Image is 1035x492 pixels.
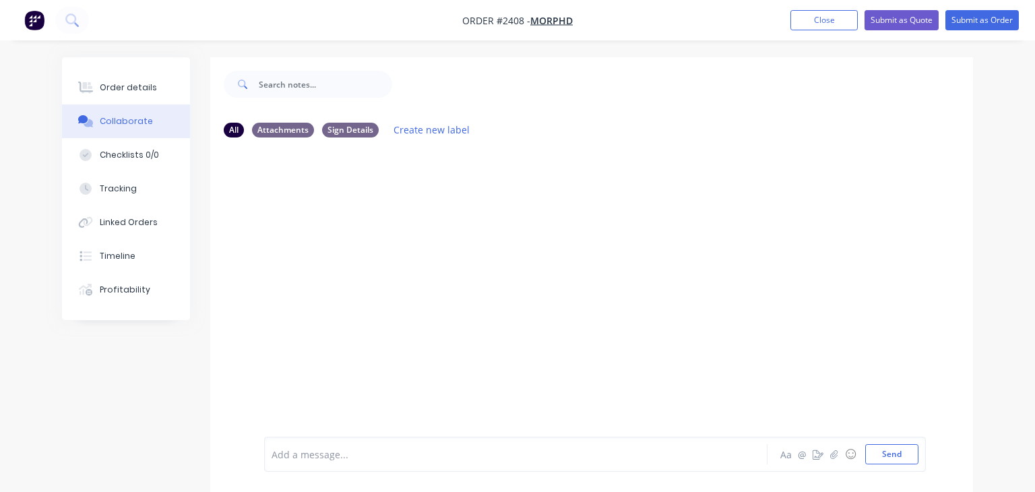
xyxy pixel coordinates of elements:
[865,444,918,464] button: Send
[778,446,794,462] button: Aa
[100,183,137,195] div: Tracking
[100,216,158,228] div: Linked Orders
[252,123,314,137] div: Attachments
[387,121,477,139] button: Create new label
[62,71,190,104] button: Order details
[100,149,159,161] div: Checklists 0/0
[865,10,939,30] button: Submit as Quote
[224,123,244,137] div: All
[100,284,150,296] div: Profitability
[322,123,379,137] div: Sign Details
[62,273,190,307] button: Profitability
[62,206,190,239] button: Linked Orders
[842,446,858,462] button: ☺
[945,10,1019,30] button: Submit as Order
[794,446,810,462] button: @
[530,14,573,27] a: MORPHD
[62,104,190,138] button: Collaborate
[24,10,44,30] img: Factory
[62,138,190,172] button: Checklists 0/0
[100,82,157,94] div: Order details
[259,71,392,98] input: Search notes...
[62,172,190,206] button: Tracking
[790,10,858,30] button: Close
[100,250,135,262] div: Timeline
[100,115,153,127] div: Collaborate
[62,239,190,273] button: Timeline
[462,14,530,27] span: Order #2408 -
